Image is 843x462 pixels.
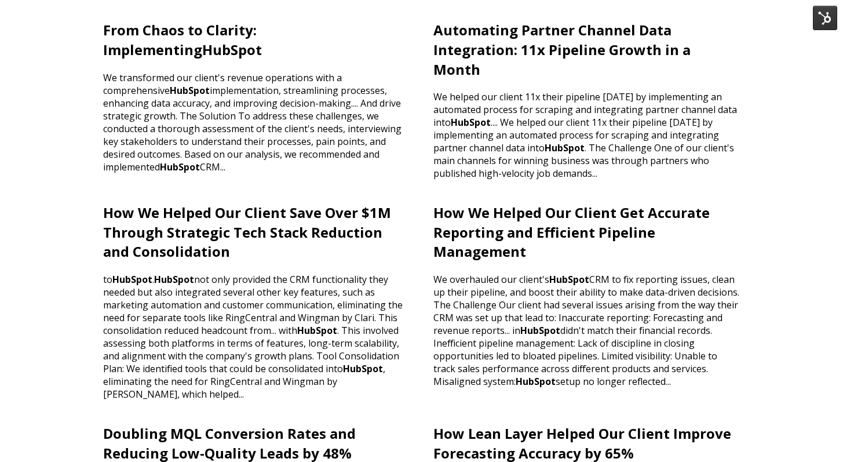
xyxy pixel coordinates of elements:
span: HubSpot [451,116,491,129]
a: Automating Partner Channel Data Integration: 11x Pipeline Growth in a Month [433,20,691,78]
span: HubSpot [170,84,210,97]
span: HubSpot [545,141,585,154]
p: We transformed our client's revenue operations with a comprehensive implementation, streamlining ... [103,60,410,173]
span: HubSpot [520,324,560,337]
p: to . not only provided the CRM functionality they needed but also integrated several other key fe... [103,261,410,401]
span: HubSpot [549,273,589,286]
p: We helped our client 11x their pipeline [DATE] by implementing an automated process for scraping ... [433,79,740,180]
span: HubSpot [343,362,383,375]
p: We overhauled our client's CRM to fix reporting issues, clean up their pipeline, and boost their ... [433,261,740,388]
span: HubSpot [202,40,262,59]
span: HubSpot [297,324,337,337]
a: How We Helped Our Client Get Accurate Reporting and Efficient Pipeline Management [433,203,710,261]
span: HubSpot [160,161,200,173]
a: From Chaos to Clarity: ImplementingHubSpot [103,20,262,59]
span: HubSpot [516,375,556,388]
a: How We Helped Our Client Save Over $1M Through Strategic Tech Stack Reduction and Consolidation [103,203,391,261]
span: HubSpot [112,273,152,286]
img: HubSpot Tools Menu Toggle [813,6,837,30]
span: HubSpot [154,273,194,286]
